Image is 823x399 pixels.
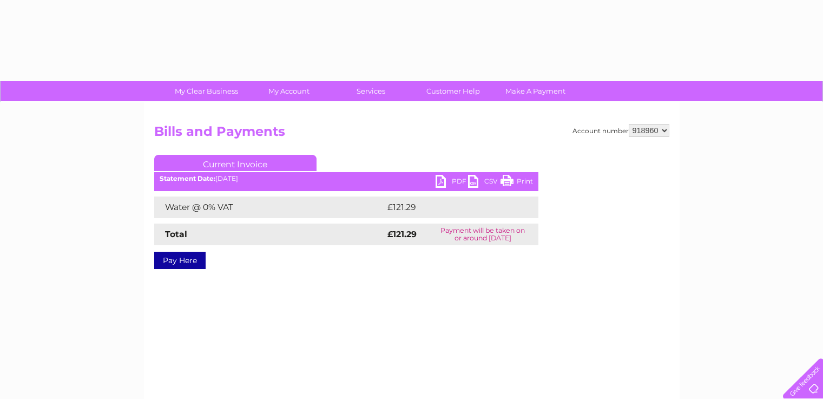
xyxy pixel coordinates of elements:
a: Current Invoice [154,155,317,171]
div: [DATE] [154,175,538,182]
strong: £121.29 [387,229,417,239]
a: Services [326,81,416,101]
a: Customer Help [409,81,498,101]
td: Water @ 0% VAT [154,197,385,218]
div: Account number [572,124,669,137]
strong: Total [165,229,187,239]
td: Payment will be taken on or around [DATE] [427,224,538,245]
a: My Account [244,81,333,101]
td: £121.29 [385,197,517,218]
a: Pay Here [154,252,206,269]
a: My Clear Business [162,81,251,101]
b: Statement Date: [160,174,215,182]
h2: Bills and Payments [154,124,669,145]
a: CSV [468,175,501,191]
a: Print [501,175,533,191]
a: PDF [436,175,468,191]
a: Make A Payment [491,81,580,101]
